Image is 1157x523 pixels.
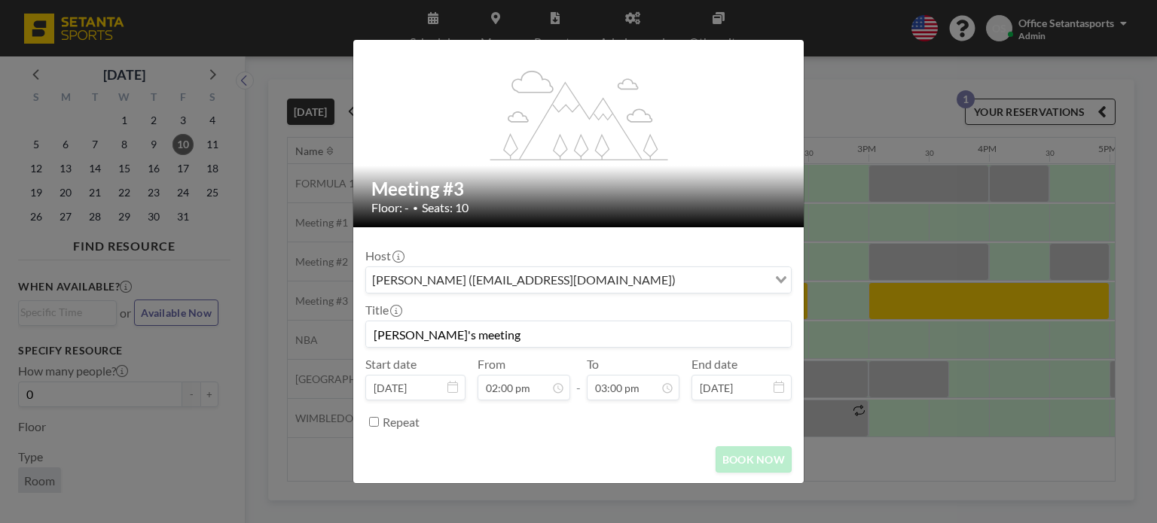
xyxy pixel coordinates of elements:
span: Seats: 10 [422,200,469,215]
span: Floor: - [371,200,409,215]
button: BOOK NOW [716,446,792,473]
g: flex-grow: 1.2; [490,69,668,160]
label: Start date [365,357,417,372]
label: Repeat [383,415,420,430]
div: Search for option [366,267,791,293]
label: Host [365,248,403,263]
span: [PERSON_NAME] ([EMAIL_ADDRESS][DOMAIN_NAME]) [369,270,679,290]
h2: Meeting #3 [371,178,787,200]
label: Title [365,303,401,318]
label: End date [691,357,737,372]
label: To [587,357,599,372]
label: From [478,357,505,372]
span: • [413,202,418,214]
input: Search for option [680,270,766,290]
input: Office's reservation [366,321,791,347]
span: - [576,362,581,395]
